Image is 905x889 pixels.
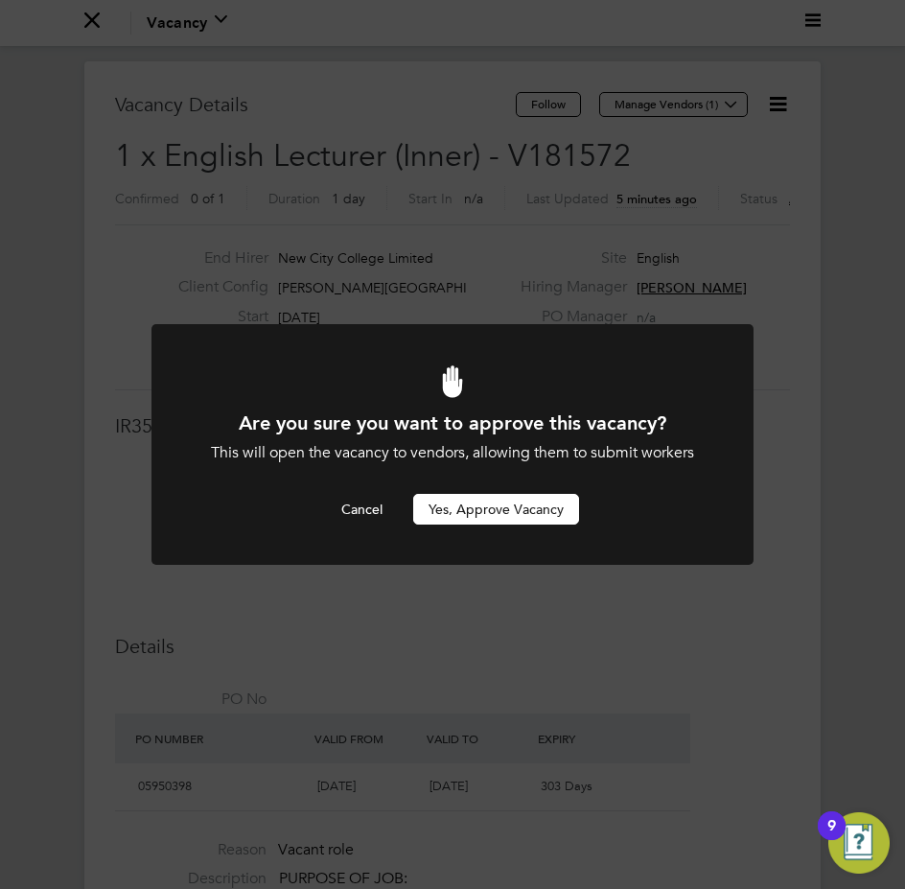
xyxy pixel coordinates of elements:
button: Open Resource Center, 9 new notifications [828,812,890,874]
div: 9 [827,826,836,851]
span: This will open the vacancy to vendors, allowing them to submit workers [211,443,694,462]
button: Cancel [326,494,398,525]
button: Yes, Approve Vacancy [413,494,579,525]
h1: Are you sure you want to approve this vacancy? [203,410,702,435]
